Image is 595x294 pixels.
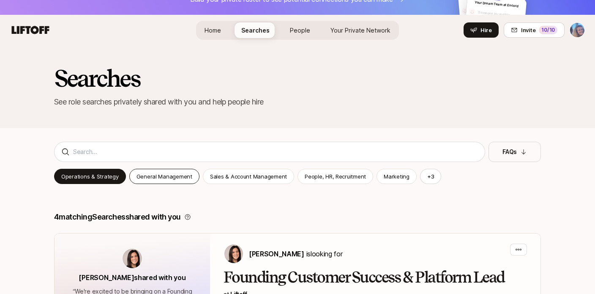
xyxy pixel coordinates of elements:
[489,142,541,162] button: FAQs
[469,8,476,16] img: default-avatar.svg
[73,147,478,157] input: Search...
[249,248,342,259] p: is looking for
[384,172,409,181] p: Marketing
[330,27,390,34] span: Your Private Network
[224,269,527,286] h2: Founding Customer Success & Platform Lead
[290,27,310,34] span: People
[521,26,535,34] span: Invite
[324,22,397,38] a: Your Private Network
[478,10,523,19] p: Someone incredible
[249,250,304,258] span: [PERSON_NAME]
[54,96,541,108] p: See role searches privately shared with you and help people hire
[480,26,492,34] span: Hire
[420,169,442,184] button: +3
[502,147,517,157] p: FAQs
[198,22,228,38] a: Home
[464,22,499,38] button: Hire
[136,172,192,181] p: General Management
[539,26,557,34] div: 10 /10
[283,22,317,38] a: People
[79,273,186,282] span: [PERSON_NAME] shared with you
[205,27,221,34] span: Home
[570,23,584,37] img: Michelle Dan
[570,22,585,38] button: Michelle Dan
[123,249,142,268] img: avatar-url
[224,245,243,263] img: Eleanor Morgan
[54,211,181,223] p: 4 matching Searches shared with you
[305,172,366,181] p: People, HR, Recruitment
[461,7,469,14] img: default-avatar.svg
[210,172,287,181] p: Sales & Account Management
[504,22,565,38] button: Invite10/10
[241,27,270,34] span: Searches
[235,22,276,38] a: Searches
[54,66,140,91] h2: Searches
[61,172,119,181] p: Operations & Strategy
